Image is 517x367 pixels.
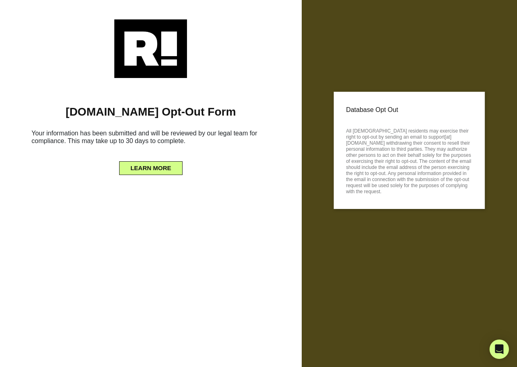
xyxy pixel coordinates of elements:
button: LEARN MORE [119,161,183,175]
img: Retention.com [114,19,187,78]
div: Open Intercom Messenger [490,340,509,359]
h1: [DOMAIN_NAME] Opt-Out Form [12,105,290,119]
a: LEARN MORE [119,162,183,169]
h6: Your information has been submitted and will be reviewed by our legal team for compliance. This m... [12,126,290,151]
p: All [DEMOGRAPHIC_DATA] residents may exercise their right to opt-out by sending an email to suppo... [346,126,473,195]
p: Database Opt Out [346,104,473,116]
